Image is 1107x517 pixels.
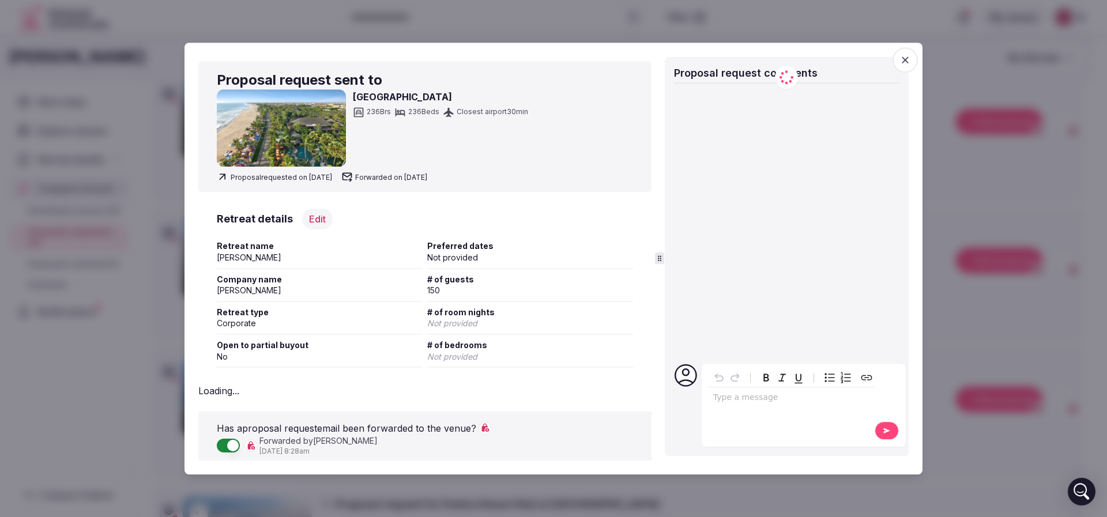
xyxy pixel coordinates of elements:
[427,252,633,263] div: Not provided
[217,212,293,226] h3: Retreat details
[259,446,378,456] span: [DATE] 8:28am
[859,369,875,386] button: Create link
[217,351,423,363] div: No
[217,285,423,297] div: [PERSON_NAME]
[217,252,423,263] div: [PERSON_NAME]
[758,369,774,386] button: Bold
[217,70,633,90] h2: Proposal request sent to
[822,369,854,386] div: toggle group
[427,241,633,252] span: Preferred dates
[259,435,378,446] span: Forwarded by [PERSON_NAME]
[427,285,633,297] div: 150
[822,369,838,386] button: Bulleted list
[427,352,477,361] span: Not provided
[198,384,652,398] div: Loading...
[427,319,477,329] span: Not provided
[341,172,427,183] span: Forwarded on [DATE]
[217,274,423,285] span: Company name
[217,339,423,351] span: Open to partial buyout
[302,209,333,229] button: Edit
[457,108,528,118] span: Closest airport 30 min
[709,387,875,410] div: editable markdown
[217,172,332,183] span: Proposal requested on [DATE]
[427,307,633,318] span: # of room nights
[427,274,633,285] span: # of guests
[790,369,807,386] button: Underline
[367,108,391,118] span: 236 Brs
[774,369,790,386] button: Italic
[408,108,439,118] span: 236 Beds
[674,67,818,79] span: Proposal request comments
[217,89,346,167] img: Legian Beach Hotel
[353,89,528,103] h3: [GEOGRAPHIC_DATA]
[217,241,423,252] span: Retreat name
[217,318,423,330] div: Corporate
[838,369,854,386] button: Numbered list
[217,307,423,318] span: Retreat type
[217,421,476,435] p: Has a proposal request email been forwarded to the venue?
[427,339,633,351] span: # of bedrooms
